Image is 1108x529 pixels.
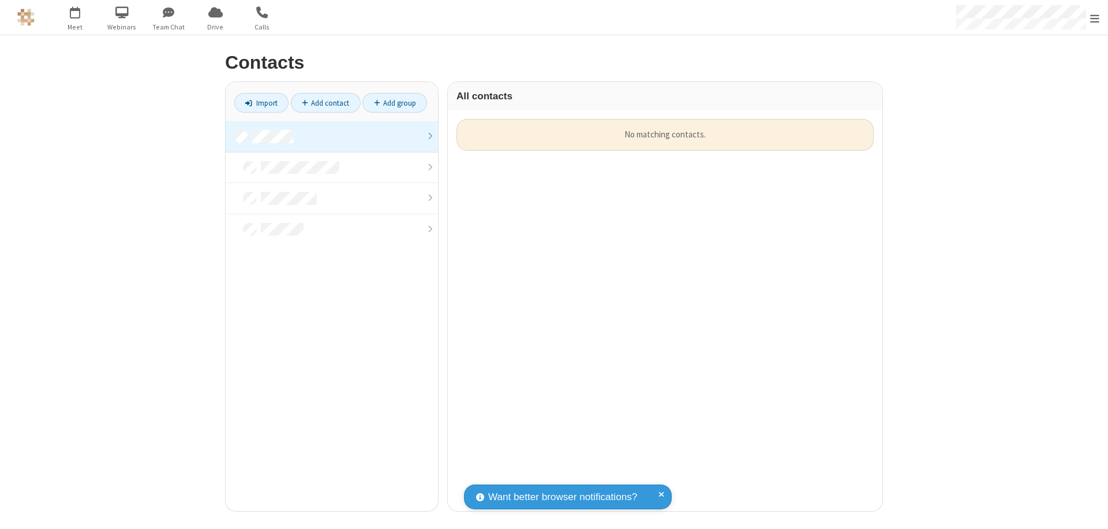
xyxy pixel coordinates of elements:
[291,93,361,113] a: Add contact
[234,93,289,113] a: Import
[241,22,284,32] span: Calls
[225,53,883,73] h2: Contacts
[147,22,190,32] span: Team Chat
[54,22,97,32] span: Meet
[362,93,427,113] a: Add group
[194,22,237,32] span: Drive
[17,9,35,26] img: QA Selenium DO NOT DELETE OR CHANGE
[488,490,637,505] span: Want better browser notifications?
[100,22,144,32] span: Webinars
[456,91,874,102] h3: All contacts
[456,119,874,151] div: No matching contacts.
[448,110,882,511] div: grid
